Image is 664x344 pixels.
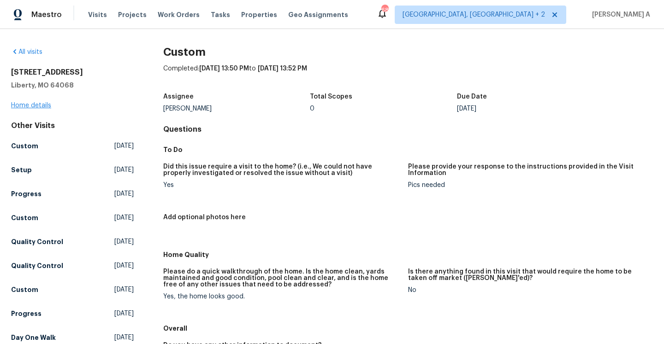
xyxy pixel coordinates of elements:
[11,261,63,270] h5: Quality Control
[11,162,134,178] a: Setup[DATE]
[114,333,134,342] span: [DATE]
[288,10,348,19] span: Geo Assignments
[163,93,194,100] h5: Assignee
[11,257,134,274] a: Quality Control[DATE]
[163,182,401,188] div: Yes
[11,68,134,77] h2: [STREET_ADDRESS]
[114,213,134,222] span: [DATE]
[163,250,653,259] h5: Home Quality
[158,10,200,19] span: Work Orders
[258,65,307,72] span: [DATE] 13:52 PM
[163,268,401,288] h5: Please do a quick walkthrough of the home. Is the home clean, yards maintained and good condition...
[403,10,545,19] span: [GEOGRAPHIC_DATA], [GEOGRAPHIC_DATA] + 2
[11,210,134,226] a: Custom[DATE]
[11,305,134,322] a: Progress[DATE]
[11,333,56,342] h5: Day One Walk
[11,189,41,198] h5: Progress
[381,6,388,15] div: 68
[408,182,646,188] div: Pics needed
[199,65,249,72] span: [DATE] 13:50 PM
[88,10,107,19] span: Visits
[114,141,134,151] span: [DATE]
[11,186,134,202] a: Progress[DATE]
[114,189,134,198] span: [DATE]
[114,165,134,175] span: [DATE]
[114,237,134,246] span: [DATE]
[11,285,38,294] h5: Custom
[163,145,653,154] h5: To Do
[118,10,147,19] span: Projects
[11,49,42,55] a: All visits
[163,214,246,221] h5: Add optional photos here
[310,105,457,112] div: 0
[11,141,38,151] h5: Custom
[11,81,134,90] h5: Liberty, MO 64068
[163,47,653,57] h2: Custom
[11,138,134,154] a: Custom[DATE]
[588,10,650,19] span: [PERSON_NAME] A
[11,309,41,318] h5: Progress
[31,10,62,19] span: Maestro
[11,213,38,222] h5: Custom
[163,125,653,134] h4: Questions
[11,121,134,130] div: Other Visits
[11,233,134,250] a: Quality Control[DATE]
[163,163,401,176] h5: Did this issue require a visit to the home? (i.e., We could not have properly investigated or res...
[211,12,230,18] span: Tasks
[163,293,401,300] div: Yes, the home looks good.
[11,102,51,109] a: Home details
[408,287,646,293] div: No
[408,163,646,176] h5: Please provide your response to the instructions provided in the Visit Information
[11,281,134,298] a: Custom[DATE]
[114,261,134,270] span: [DATE]
[11,237,63,246] h5: Quality Control
[163,105,310,112] div: [PERSON_NAME]
[457,105,604,112] div: [DATE]
[457,93,487,100] h5: Due Date
[408,268,646,281] h5: Is there anything found in this visit that would require the home to be taken off market ([PERSON...
[163,64,653,88] div: Completed: to
[114,309,134,318] span: [DATE]
[163,324,653,333] h5: Overall
[11,165,32,175] h5: Setup
[241,10,277,19] span: Properties
[114,285,134,294] span: [DATE]
[310,93,352,100] h5: Total Scopes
